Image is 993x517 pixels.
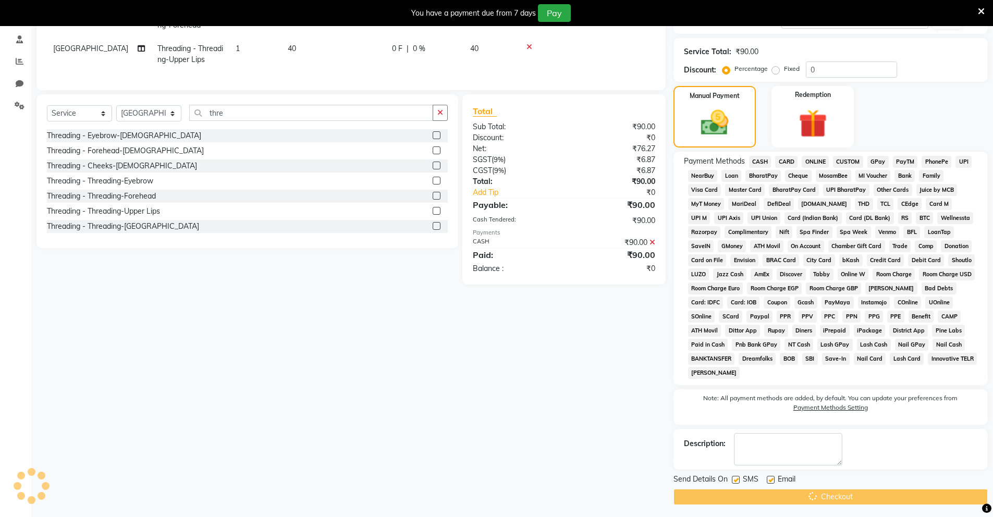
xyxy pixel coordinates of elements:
[941,240,972,252] span: Donation
[47,221,199,232] div: Threading - Threading-[GEOGRAPHIC_DATA]
[908,254,944,266] span: Debit Card
[688,212,710,224] span: UPI M
[47,206,160,217] div: Threading - Threading-Upper Lips
[684,46,731,57] div: Service Total:
[688,297,724,309] span: Card: IDFC
[821,311,839,323] span: PPC
[564,132,663,143] div: ₹0
[895,339,929,351] span: Nail GPay
[858,297,890,309] span: Instamojo
[47,130,201,141] div: Threading - Eyebrow-[DEMOGRAPHIC_DATA]
[747,212,780,224] span: UPI Union
[688,268,709,280] span: LUZO
[922,282,957,294] span: Bad Debts
[494,166,504,175] span: 9%
[688,240,714,252] span: SaveIN
[916,212,933,224] span: BTC
[889,240,911,252] span: Trade
[47,161,197,171] div: Threading - Cheeks-[DEMOGRAPHIC_DATA]
[53,44,128,53] span: [GEOGRAPHIC_DATA]
[718,240,746,252] span: GMoney
[47,145,204,156] div: Threading - Forehead-[DEMOGRAPHIC_DATA]
[465,249,564,261] div: Paid:
[684,65,716,76] div: Discount:
[725,226,771,238] span: Complimentary
[926,198,952,210] span: Card M
[730,254,758,266] span: Envision
[875,226,900,238] span: Venmo
[933,339,965,351] span: Nail Cash
[903,226,920,238] span: BFL
[778,474,795,487] span: Email
[745,170,781,182] span: BharatPay
[802,156,829,168] span: ONLINE
[854,325,886,337] span: iPackage
[784,212,842,224] span: Card (Indian Bank)
[928,353,977,365] span: Innovative TELR
[842,311,861,323] span: PPN
[465,143,564,154] div: Net:
[684,393,977,416] label: Note: All payment methods are added, by default. You can update your preferences from
[411,8,536,19] div: You have a payment due from 7 days
[743,474,758,487] span: SMS
[688,339,728,351] span: Paid in Cash
[919,170,943,182] span: Family
[413,43,425,54] span: 0 %
[473,166,492,175] span: CGST
[763,254,799,266] span: BRAC Card
[465,165,564,176] div: ( )
[473,155,492,164] span: SGST
[937,212,973,224] span: Wellnessta
[739,353,776,365] span: Dreamfolks
[846,212,894,224] span: Card (DL Bank)
[806,282,861,294] span: Room Charge GBP
[925,297,953,309] span: UOnline
[769,184,819,196] span: BharatPay Card
[802,353,818,365] span: SBI
[915,240,937,252] span: Comp
[775,156,798,168] span: CARD
[538,4,571,22] button: Pay
[898,212,912,224] span: RS
[727,297,759,309] span: Card: IOB
[688,198,725,210] span: MyT Money
[924,226,954,238] span: LoanTap
[890,353,924,365] span: Lash Card
[833,156,863,168] span: CUSTOM
[734,64,768,73] label: Percentage
[764,325,788,337] span: Rupay
[955,156,972,168] span: UPI
[714,212,743,224] span: UPI Axis
[725,325,760,337] span: Dittor App
[564,165,663,176] div: ₹6.87
[792,325,816,337] span: Diners
[938,311,961,323] span: CAMP
[473,228,655,237] div: Payments
[564,237,663,248] div: ₹90.00
[777,311,794,323] span: PPR
[564,215,663,226] div: ₹90.00
[749,156,771,168] span: CASH
[688,254,727,266] span: Card on File
[673,474,728,487] span: Send Details On
[688,226,721,238] span: Razorpay
[793,403,868,412] label: Payment Methods Setting
[688,311,715,323] span: SOnline
[823,184,869,196] span: UPI BharatPay
[189,105,433,121] input: Search or Scan
[784,64,800,73] label: Fixed
[465,176,564,187] div: Total:
[894,297,921,309] span: COnline
[887,311,904,323] span: PPE
[47,191,156,202] div: Threading - Threading-Forehead
[764,198,794,210] span: DefiDeal
[465,132,564,143] div: Discount:
[817,339,853,351] span: Lash GPay
[746,311,773,323] span: Paypal
[822,297,854,309] span: PayMaya
[877,198,894,210] span: TCL
[785,170,812,182] span: Cheque
[713,268,746,280] span: Jazz Cash
[564,154,663,165] div: ₹6.87
[865,282,917,294] span: [PERSON_NAME]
